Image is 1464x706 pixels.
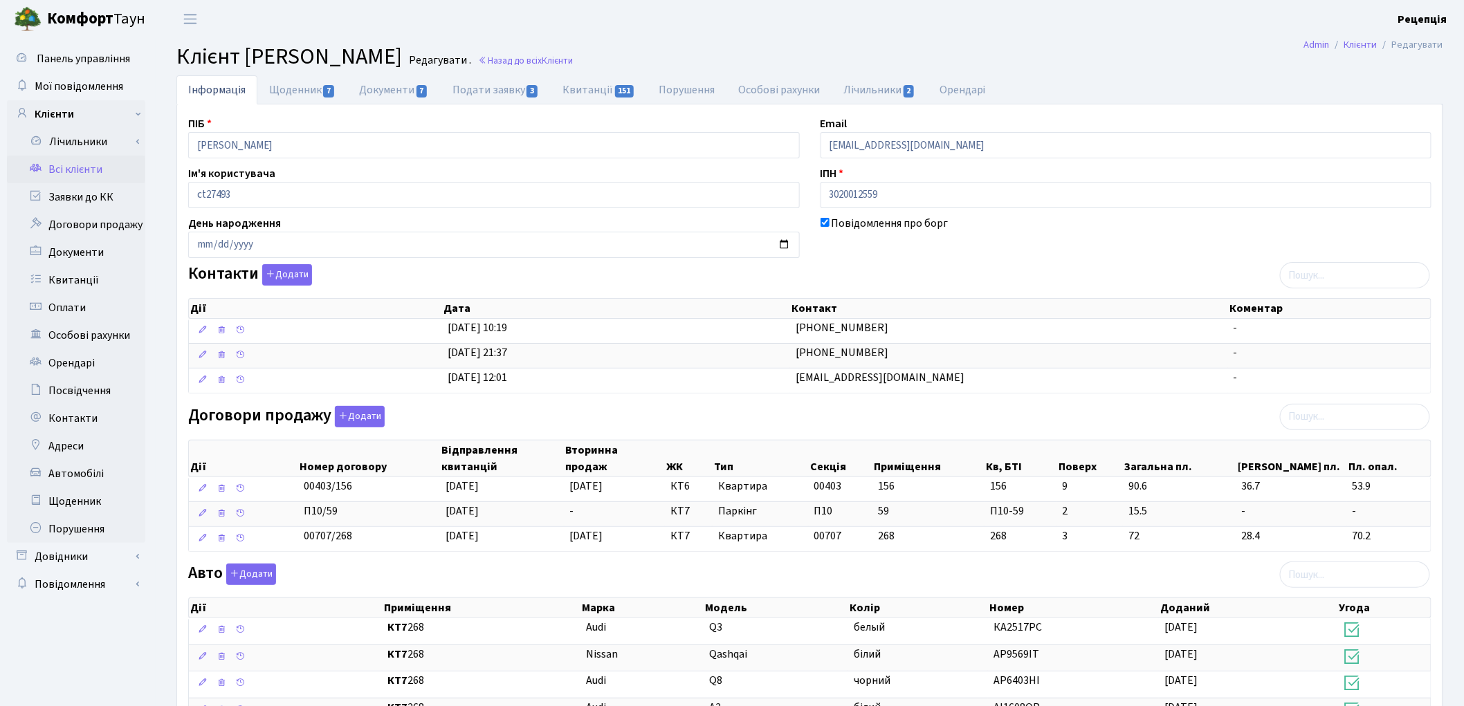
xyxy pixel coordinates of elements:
[615,85,634,97] span: 151
[527,85,538,97] span: 3
[188,264,312,286] label: Контакти
[7,73,145,100] a: Мої повідомлення
[570,503,574,519] span: -
[304,503,338,519] span: П10/59
[7,45,145,73] a: Панель управління
[1063,479,1117,494] span: 9
[7,405,145,432] a: Контакти
[7,377,145,405] a: Посвідчення
[335,406,385,427] button: Договори продажу
[7,570,145,598] a: Повідомлення
[1128,528,1230,544] span: 72
[448,370,507,385] span: [DATE] 12:01
[323,85,334,97] span: 7
[990,479,1052,494] span: 156
[388,620,408,635] b: КТ7
[1280,561,1430,588] input: Пошук...
[7,349,145,377] a: Орендарі
[448,345,507,360] span: [DATE] 21:37
[1234,370,1238,385] span: -
[1398,12,1447,27] b: Рецепція
[570,479,603,494] span: [DATE]
[298,440,440,476] th: Номер договору
[388,647,408,662] b: КТ7
[1353,479,1425,494] span: 53.9
[670,479,707,494] span: КТ6
[1164,647,1198,662] span: [DATE]
[796,345,888,360] span: [PHONE_NUMBER]
[1160,598,1338,617] th: Доданий
[176,75,257,104] a: Інформація
[1378,37,1443,53] li: Редагувати
[446,479,479,494] span: [DATE]
[7,460,145,487] a: Автомобілі
[188,115,212,132] label: ПІБ
[7,515,145,543] a: Порушення
[718,503,803,519] span: Паркінг
[1242,479,1342,494] span: 36.7
[994,620,1042,635] span: КА2517РС
[1236,440,1347,476] th: [PERSON_NAME] пл.
[872,440,985,476] th: Приміщення
[990,528,1052,544] span: 268
[713,440,809,476] th: Тип
[814,503,833,519] span: П10
[1234,345,1238,360] span: -
[448,320,507,335] span: [DATE] 10:19
[1347,440,1431,476] th: Пл. опал.
[878,528,895,544] span: 268
[189,598,383,617] th: Дії
[542,54,573,67] span: Клієнти
[7,266,145,294] a: Квитанції
[440,440,564,476] th: Відправлення квитанцій
[7,156,145,183] a: Всі клієнти
[832,75,928,104] a: Лічильники
[709,647,747,662] span: Qashqai
[7,183,145,211] a: Заявки до КК
[446,503,479,519] span: [DATE]
[586,620,606,635] span: Audi
[406,54,471,67] small: Редагувати .
[821,115,848,132] label: Email
[7,294,145,322] a: Оплати
[727,75,832,104] a: Особові рахунки
[1164,620,1198,635] span: [DATE]
[665,440,713,476] th: ЖК
[257,75,347,104] a: Щоденник
[388,620,576,635] span: 268
[586,673,606,688] span: Audi
[331,403,385,427] a: Додати
[189,440,298,476] th: Дії
[1337,598,1431,617] th: Угода
[1128,479,1230,494] span: 90.6
[226,564,276,585] button: Авто
[1283,30,1464,59] nav: breadcrumb
[47,8,113,30] b: Комфорт
[173,8,208,30] button: Переключити навігацію
[809,440,873,476] th: Секція
[7,100,145,128] a: Клієнти
[7,543,145,570] a: Довідники
[388,647,576,662] span: 268
[848,598,988,617] th: Колір
[7,432,145,460] a: Адреси
[989,598,1160,617] th: Номер
[189,299,442,318] th: Дії
[7,211,145,239] a: Договори продажу
[570,528,603,544] span: [DATE]
[1128,503,1230,519] span: 15.5
[670,503,707,519] span: КТ7
[1234,320,1238,335] span: -
[1353,503,1425,519] span: -
[994,673,1040,688] span: AP6403HI
[188,406,385,427] label: Договори продажу
[47,8,145,31] span: Таун
[821,165,844,182] label: ІПН
[1063,528,1117,544] span: 3
[586,647,618,662] span: Nissan
[1228,299,1431,318] th: Коментар
[709,620,722,635] span: Q3
[188,165,275,182] label: Ім'я користувача
[854,647,881,662] span: білий
[1344,37,1378,52] a: Клієнти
